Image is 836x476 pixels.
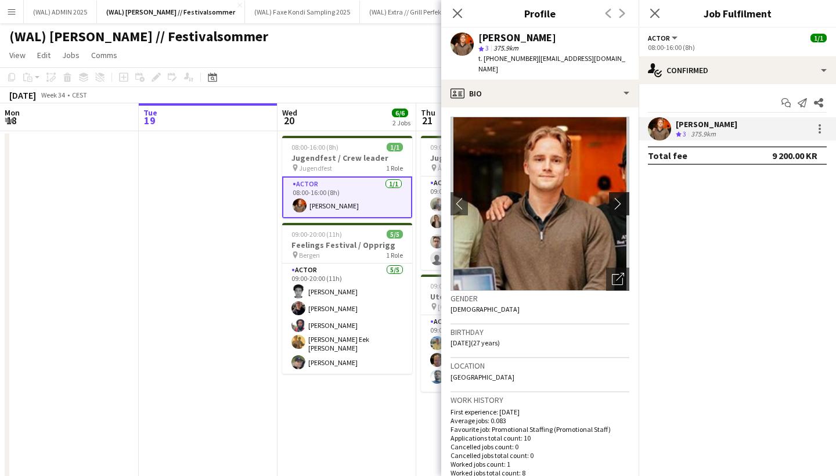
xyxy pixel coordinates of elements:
p: First experience: [DATE] [451,408,629,416]
span: Jobs [62,50,80,60]
div: [PERSON_NAME] [676,119,737,129]
h3: Birthday [451,327,629,337]
p: Average jobs: 0.083 [451,416,629,425]
div: Bio [441,80,639,107]
span: Actor [648,34,670,42]
p: Cancelled jobs count: 0 [451,442,629,451]
app-job-card: 09:00-20:00 (11h)5/5Feelings Festival / Opprigg Bergen1 RoleActor5/509:00-20:00 (11h)[PERSON_NAME... [282,223,412,374]
span: 1/1 [810,34,827,42]
h3: Jugendfest / Opprigg [421,153,551,163]
app-card-role: Actor3/409:00-16:00 (7h)[PERSON_NAME][PERSON_NAME] [PERSON_NAME][PERSON_NAME] [421,176,551,270]
span: Mon [5,107,20,118]
span: 6/6 [392,109,408,117]
span: Jugendfest [299,164,332,172]
h3: Job Fulfilment [639,6,836,21]
span: Tue [143,107,157,118]
app-job-card: 08:00-16:00 (8h)1/1Jugendfest / Crew leader Jugendfest1 RoleActor1/108:00-16:00 (8h)[PERSON_NAME] [282,136,412,218]
span: 09:00-20:00 (11h) [291,230,342,239]
p: Worked jobs count: 1 [451,460,629,468]
a: View [5,48,30,63]
span: Wed [282,107,297,118]
div: [PERSON_NAME] [478,33,556,43]
span: Comms [91,50,117,60]
h3: Location [451,360,629,371]
span: 5/5 [387,230,403,239]
h3: Utopia / Klargjøring [421,291,551,302]
button: (WAL) Faxe Kondi Sampling 2025 [245,1,360,23]
app-job-card: 09:00-16:00 (7h)3/3Utopia / Klargjøring [GEOGRAPHIC_DATA]1 RoleActor3/309:00-16:00 (7h)[PERSON_NA... [421,275,551,392]
a: Jobs [57,48,84,63]
p: Cancelled jobs total count: 0 [451,451,629,460]
span: 08:00-16:00 (8h) [291,143,338,152]
app-job-card: 09:00-16:00 (7h)3/4Jugendfest / Opprigg Ålesund1 RoleActor3/409:00-16:00 (7h)[PERSON_NAME][PERSON... [421,136,551,270]
div: 9 200.00 KR [772,150,817,161]
span: Bergen [299,251,320,259]
span: 3 [683,129,686,138]
button: (WAL) [PERSON_NAME] // Festivalsommer [97,1,245,23]
span: [GEOGRAPHIC_DATA] [438,302,502,311]
span: View [9,50,26,60]
span: 1 Role [386,251,403,259]
div: Total fee [648,150,687,161]
h3: Jugendfest / Crew leader [282,153,412,163]
button: Actor [648,34,679,42]
a: Comms [87,48,122,63]
span: 18 [3,114,20,127]
span: 21 [419,114,435,127]
span: 09:00-16:00 (7h) [430,282,477,290]
p: Applications total count: 10 [451,434,629,442]
h1: (WAL) [PERSON_NAME] // Festivalsommer [9,28,268,45]
p: Favourite job: Promotional Staffing (Promotional Staff) [451,425,629,434]
div: Open photos pop-in [606,268,629,291]
span: 375.9km [491,44,521,52]
div: [DATE] [9,89,36,101]
span: 20 [280,114,297,127]
span: Thu [421,107,435,118]
div: 2 Jobs [392,118,410,127]
span: [DEMOGRAPHIC_DATA] [451,305,520,313]
a: Edit [33,48,55,63]
span: Ålesund [438,164,462,172]
div: Confirmed [639,56,836,84]
div: 375.9km [689,129,718,139]
img: Crew avatar or photo [451,117,629,291]
h3: Profile [441,6,639,21]
span: Edit [37,50,51,60]
span: | [EMAIL_ADDRESS][DOMAIN_NAME] [478,54,625,73]
span: [DATE] (27 years) [451,338,500,347]
button: (WAL) ADMIN 2025 [24,1,97,23]
app-card-role: Actor3/309:00-16:00 (7h)[PERSON_NAME][PERSON_NAME][PERSON_NAME] [PERSON_NAME] [421,315,551,392]
span: 1 Role [386,164,403,172]
app-card-role: Actor5/509:00-20:00 (11h)[PERSON_NAME][PERSON_NAME][PERSON_NAME][PERSON_NAME] Eek [PERSON_NAME][P... [282,264,412,374]
div: CEST [72,91,87,99]
app-card-role: Actor1/108:00-16:00 (8h)[PERSON_NAME] [282,176,412,218]
span: 19 [142,114,157,127]
span: [GEOGRAPHIC_DATA] [451,373,514,381]
div: 08:00-16:00 (8h) [648,43,827,52]
h3: Feelings Festival / Opprigg [282,240,412,250]
span: Week 34 [38,91,67,99]
span: 3 [485,44,489,52]
h3: Work history [451,395,629,405]
span: 09:00-16:00 (7h) [430,143,477,152]
button: (WAL) Extra // Grill Perfekt [360,1,453,23]
span: t. [PHONE_NUMBER] [478,54,539,63]
span: 1/1 [387,143,403,152]
h3: Gender [451,293,629,304]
